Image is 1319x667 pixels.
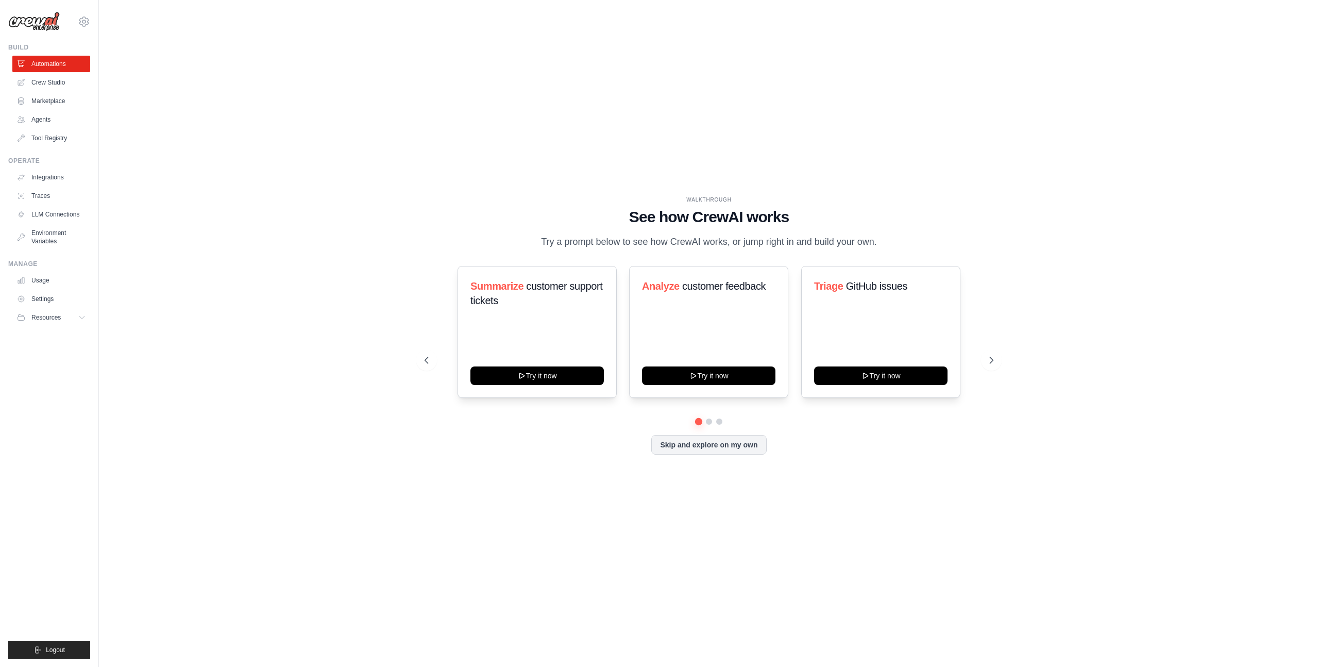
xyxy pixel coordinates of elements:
a: Environment Variables [12,225,90,249]
div: Manage [8,260,90,268]
span: Analyze [642,280,680,292]
a: Settings [12,291,90,307]
button: Skip and explore on my own [651,435,766,455]
div: Build [8,43,90,52]
button: Try it now [642,366,775,385]
p: Try a prompt below to see how CrewAI works, or jump right in and build your own. [536,235,882,249]
span: Summarize [470,280,523,292]
a: Integrations [12,169,90,186]
a: Usage [12,272,90,289]
img: Logo [8,12,60,31]
span: Logout [46,646,65,654]
a: Marketplace [12,93,90,109]
a: Traces [12,188,90,204]
div: WALKTHROUGH [425,196,993,204]
button: Resources [12,309,90,326]
button: Try it now [470,366,604,385]
div: Operate [8,157,90,165]
a: Agents [12,111,90,128]
a: Tool Registry [12,130,90,146]
span: Resources [31,313,61,322]
span: Triage [814,280,843,292]
h1: See how CrewAI works [425,208,993,226]
span: GitHub issues [845,280,907,292]
span: customer support tickets [470,280,602,306]
a: LLM Connections [12,206,90,223]
span: customer feedback [682,280,766,292]
a: Automations [12,56,90,72]
button: Logout [8,641,90,659]
button: Try it now [814,366,948,385]
a: Crew Studio [12,74,90,91]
